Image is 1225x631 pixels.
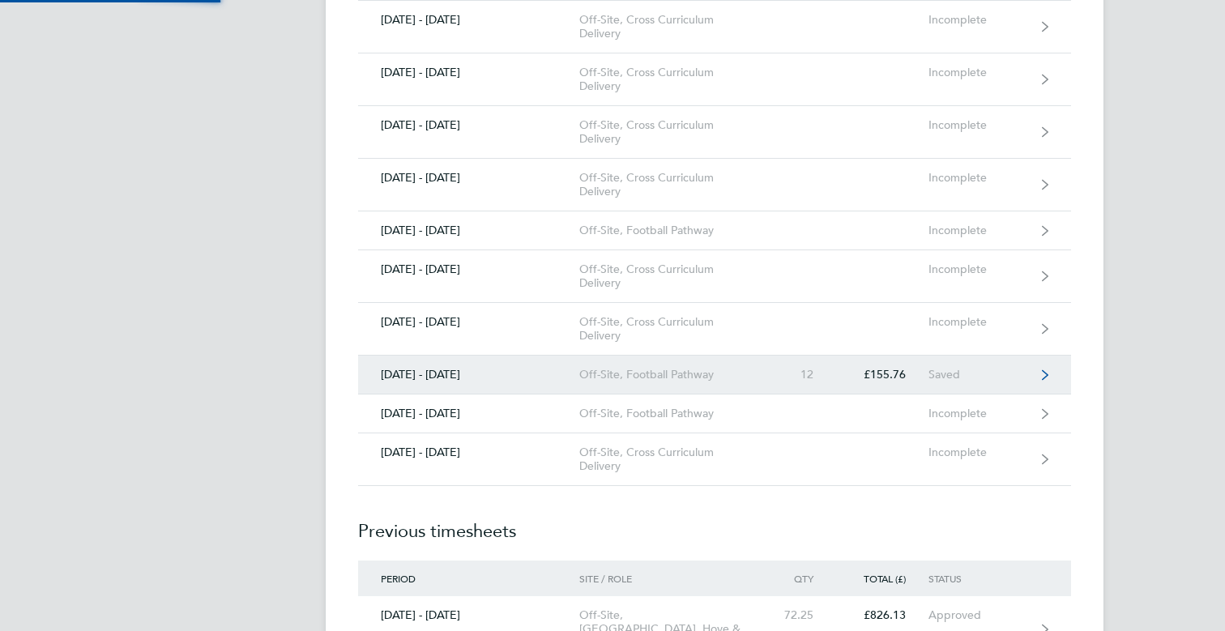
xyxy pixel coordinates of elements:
[928,573,1028,584] div: Status
[358,1,1071,53] a: [DATE] - [DATE]Off-Site, Cross Curriculum DeliveryIncomplete
[928,608,1028,622] div: Approved
[928,262,1028,276] div: Incomplete
[358,446,579,459] div: [DATE] - [DATE]
[836,573,928,584] div: Total (£)
[579,118,765,146] div: Off-Site, Cross Curriculum Delivery
[836,368,928,382] div: £155.76
[358,315,579,329] div: [DATE] - [DATE]
[358,262,579,276] div: [DATE] - [DATE]
[358,171,579,185] div: [DATE] - [DATE]
[928,171,1028,185] div: Incomplete
[358,211,1071,250] a: [DATE] - [DATE]Off-Site, Football PathwayIncomplete
[579,368,765,382] div: Off-Site, Football Pathway
[579,573,765,584] div: Site / Role
[579,13,765,41] div: Off-Site, Cross Curriculum Delivery
[358,66,579,79] div: [DATE] - [DATE]
[358,159,1071,211] a: [DATE] - [DATE]Off-Site, Cross Curriculum DeliveryIncomplete
[358,13,579,27] div: [DATE] - [DATE]
[765,573,836,584] div: Qty
[358,250,1071,303] a: [DATE] - [DATE]Off-Site, Cross Curriculum DeliveryIncomplete
[928,66,1028,79] div: Incomplete
[358,394,1071,433] a: [DATE] - [DATE]Off-Site, Football PathwayIncomplete
[579,171,765,198] div: Off-Site, Cross Curriculum Delivery
[579,66,765,93] div: Off-Site, Cross Curriculum Delivery
[928,315,1028,329] div: Incomplete
[358,356,1071,394] a: [DATE] - [DATE]Off-Site, Football Pathway12£155.76Saved
[579,446,765,473] div: Off-Site, Cross Curriculum Delivery
[358,224,579,237] div: [DATE] - [DATE]
[381,572,416,585] span: Period
[928,368,1028,382] div: Saved
[928,224,1028,237] div: Incomplete
[836,608,928,622] div: £826.13
[358,106,1071,159] a: [DATE] - [DATE]Off-Site, Cross Curriculum DeliveryIncomplete
[358,118,579,132] div: [DATE] - [DATE]
[579,407,765,420] div: Off-Site, Football Pathway
[928,118,1028,132] div: Incomplete
[358,303,1071,356] a: [DATE] - [DATE]Off-Site, Cross Curriculum DeliveryIncomplete
[928,13,1028,27] div: Incomplete
[928,446,1028,459] div: Incomplete
[765,368,836,382] div: 12
[928,407,1028,420] div: Incomplete
[358,53,1071,106] a: [DATE] - [DATE]Off-Site, Cross Curriculum DeliveryIncomplete
[358,368,579,382] div: [DATE] - [DATE]
[358,486,1071,561] h2: Previous timesheets
[579,224,765,237] div: Off-Site, Football Pathway
[579,262,765,290] div: Off-Site, Cross Curriculum Delivery
[358,608,579,622] div: [DATE] - [DATE]
[358,407,579,420] div: [DATE] - [DATE]
[579,315,765,343] div: Off-Site, Cross Curriculum Delivery
[765,608,836,622] div: 72.25
[358,433,1071,486] a: [DATE] - [DATE]Off-Site, Cross Curriculum DeliveryIncomplete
